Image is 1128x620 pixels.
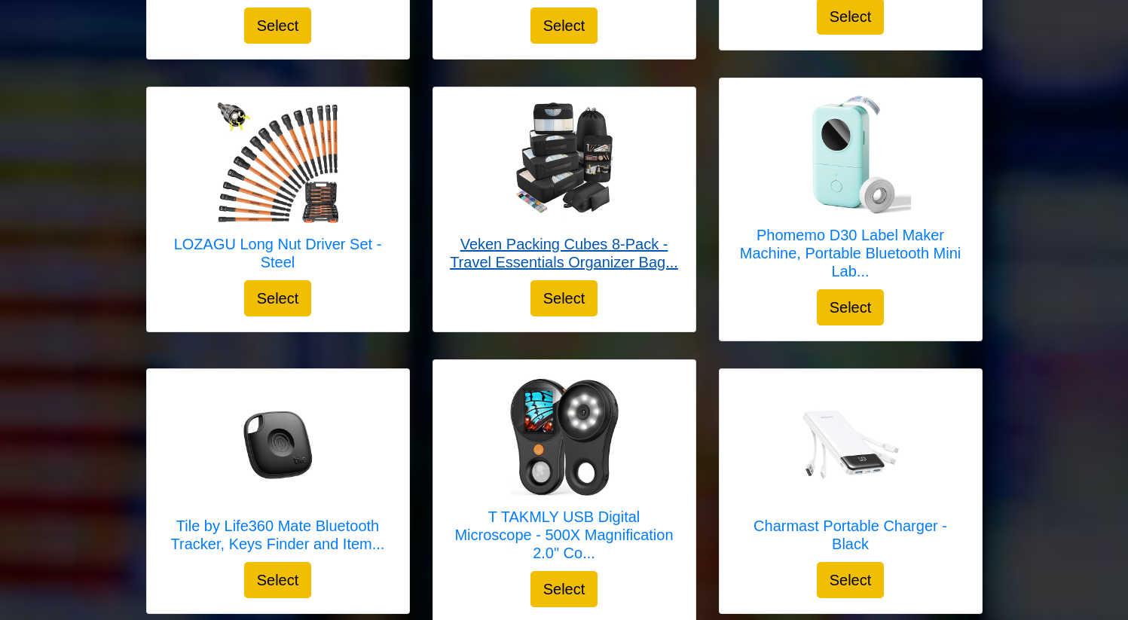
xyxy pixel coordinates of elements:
button: Select [530,8,598,44]
a: Charmast Portable Charger - Black Charmast Portable Charger - Black [735,384,967,562]
button: Select [817,562,885,598]
img: T TAKMLY USB Digital Microscope - 500X Magnification 2.0" Color Screen [504,375,625,496]
button: Select [244,8,312,44]
a: LOZAGU Long Nut Driver Set - Steel LOZAGU Long Nut Driver Set - Steel [162,102,394,280]
img: Charmast Portable Charger - Black [790,384,911,505]
img: Phomemo D30 Label Maker Machine, Portable Bluetooth Mini Label Printer, Smartphone Handheld Therm... [790,93,911,214]
h5: Tile by Life360 Mate Bluetooth Tracker, Keys Finder and Item... [162,517,394,553]
button: Select [530,571,598,607]
button: Select [817,289,885,325]
h5: LOZAGU Long Nut Driver Set - Steel [162,235,394,271]
img: Veken Packing Cubes 8-Pack - Travel Essentials Organizer Bags [504,102,625,223]
a: T TAKMLY USB Digital Microscope - 500X Magnification 2.0" Color Screen T TAKMLY USB Digital Micro... [448,375,680,571]
img: Tile by Life360 Mate Bluetooth Tracker, Keys Finder and Item Locator for Keys, Bags and More. Pho... [218,384,338,505]
button: Select [244,562,312,598]
h5: Phomemo D30 Label Maker Machine, Portable Bluetooth Mini Lab... [735,226,967,280]
a: Veken Packing Cubes 8-Pack - Travel Essentials Organizer Bags Veken Packing Cubes 8-Pack - Travel... [448,102,680,280]
button: Select [244,280,312,316]
img: LOZAGU Long Nut Driver Set - Steel [218,102,338,223]
h5: Charmast Portable Charger - Black [735,517,967,553]
a: Phomemo D30 Label Maker Machine, Portable Bluetooth Mini Label Printer, Smartphone Handheld Therm... [735,93,967,289]
button: Select [530,280,598,316]
h5: T TAKMLY USB Digital Microscope - 500X Magnification 2.0" Co... [448,508,680,562]
h5: Veken Packing Cubes 8-Pack - Travel Essentials Organizer Bag... [448,235,680,271]
a: Tile by Life360 Mate Bluetooth Tracker, Keys Finder and Item Locator for Keys, Bags and More. Pho... [162,384,394,562]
